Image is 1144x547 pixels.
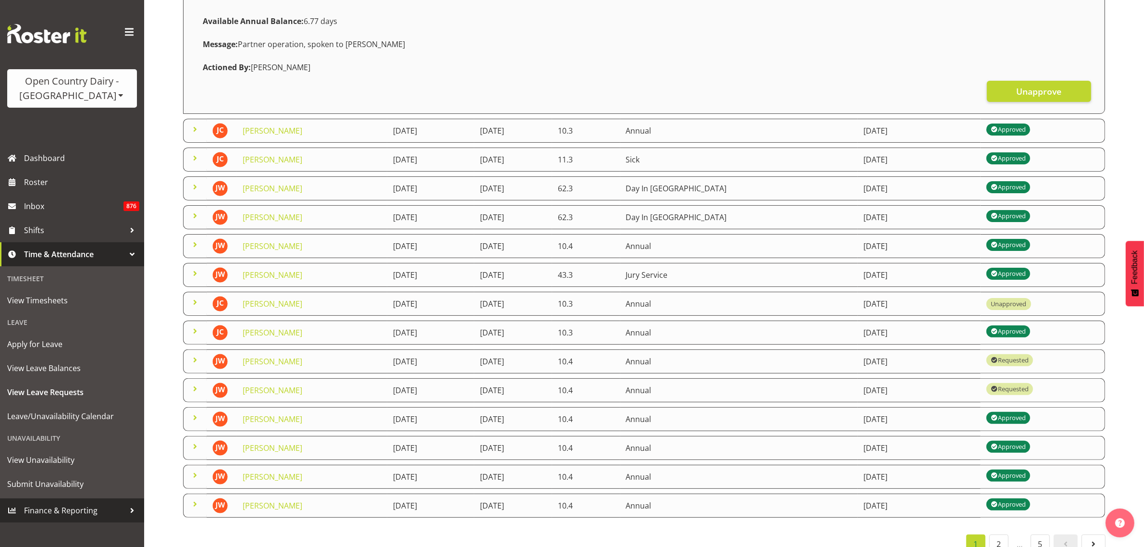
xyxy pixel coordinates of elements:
td: [DATE] [858,494,980,518]
div: Unapproved [991,299,1026,309]
img: john-walters8189.jpg [212,238,228,254]
td: [DATE] [858,321,980,345]
td: [DATE] [474,263,552,287]
td: [DATE] [387,292,474,316]
a: [PERSON_NAME] [243,298,302,309]
a: [PERSON_NAME] [243,125,302,136]
td: [DATE] [858,234,980,258]
div: Approved [991,325,1025,337]
span: 876 [123,201,139,211]
td: [DATE] [387,378,474,402]
img: john-cottingham8383.jpg [212,296,228,311]
div: Approved [991,441,1025,452]
img: john-walters8189.jpg [212,210,228,225]
div: Unavailability [2,428,142,448]
button: Feedback - Show survey [1126,241,1144,306]
td: [DATE] [858,292,980,316]
strong: Actioned By: [203,62,251,73]
img: john-walters8189.jpg [212,267,228,283]
td: [DATE] [858,205,980,229]
td: Annual [620,119,858,143]
td: Annual [620,234,858,258]
div: Approved [991,239,1025,250]
td: [DATE] [387,234,474,258]
td: [DATE] [387,349,474,373]
td: [DATE] [474,494,552,518]
a: [PERSON_NAME] [243,270,302,280]
img: Rosterit website logo [7,24,86,43]
td: [DATE] [387,494,474,518]
a: Submit Unavailability [2,472,142,496]
img: john-walters8189.jpg [212,181,228,196]
td: [DATE] [474,148,552,172]
td: [DATE] [387,465,474,489]
td: [DATE] [474,234,552,258]
img: john-walters8189.jpg [212,469,228,485]
td: [DATE] [858,119,980,143]
div: Requested [991,383,1028,395]
td: 10.4 [552,349,620,373]
td: Jury Service [620,263,858,287]
td: [DATE] [858,349,980,373]
span: View Leave Balances [7,361,137,375]
span: Dashboard [24,151,139,165]
a: [PERSON_NAME] [243,154,302,165]
td: [DATE] [858,263,980,287]
td: [DATE] [387,436,474,460]
td: 43.3 [552,263,620,287]
td: 10.4 [552,407,620,431]
img: john-walters8189.jpg [212,354,228,369]
span: Finance & Reporting [24,503,125,518]
a: [PERSON_NAME] [243,385,302,396]
td: [DATE] [474,407,552,431]
td: [DATE] [474,176,552,200]
span: Feedback [1131,250,1139,284]
img: help-xxl-2.png [1115,518,1125,528]
div: Approved [991,152,1025,164]
div: Partner operation, spoken to [PERSON_NAME] [197,33,1091,56]
div: [PERSON_NAME] [197,56,1091,79]
div: Approved [991,498,1025,510]
td: 10.4 [552,378,620,402]
td: 11.3 [552,148,620,172]
span: View Leave Requests [7,385,137,399]
a: [PERSON_NAME] [243,500,302,511]
span: Leave/Unavailability Calendar [7,409,137,423]
td: [DATE] [474,292,552,316]
td: [DATE] [387,119,474,143]
td: Sick [620,148,858,172]
a: Apply for Leave [2,332,142,356]
a: View Unavailability [2,448,142,472]
div: Timesheet [2,269,142,288]
td: [DATE] [387,263,474,287]
span: Inbox [24,199,123,213]
a: View Leave Balances [2,356,142,380]
div: Approved [991,470,1025,481]
td: [DATE] [387,148,474,172]
td: 10.3 [552,292,620,316]
td: Annual [620,321,858,345]
td: Annual [620,465,858,489]
td: [DATE] [387,205,474,229]
div: Approved [991,181,1025,193]
td: Annual [620,436,858,460]
a: View Leave Requests [2,380,142,404]
strong: Available Annual Balance: [203,16,304,26]
span: Roster [24,175,139,189]
td: [DATE] [474,205,552,229]
div: Approved [991,124,1025,135]
td: [DATE] [474,119,552,143]
a: [PERSON_NAME] [243,241,302,251]
td: [DATE] [387,407,474,431]
td: Annual [620,378,858,402]
td: [DATE] [474,321,552,345]
span: Apply for Leave [7,337,137,351]
img: john-walters8189.jpg [212,383,228,398]
td: Annual [620,407,858,431]
td: 62.3 [552,205,620,229]
img: john-cottingham8383.jpg [212,123,228,138]
a: [PERSON_NAME] [243,414,302,424]
span: View Unavailability [7,453,137,467]
td: [DATE] [858,407,980,431]
div: Approved [991,268,1025,279]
